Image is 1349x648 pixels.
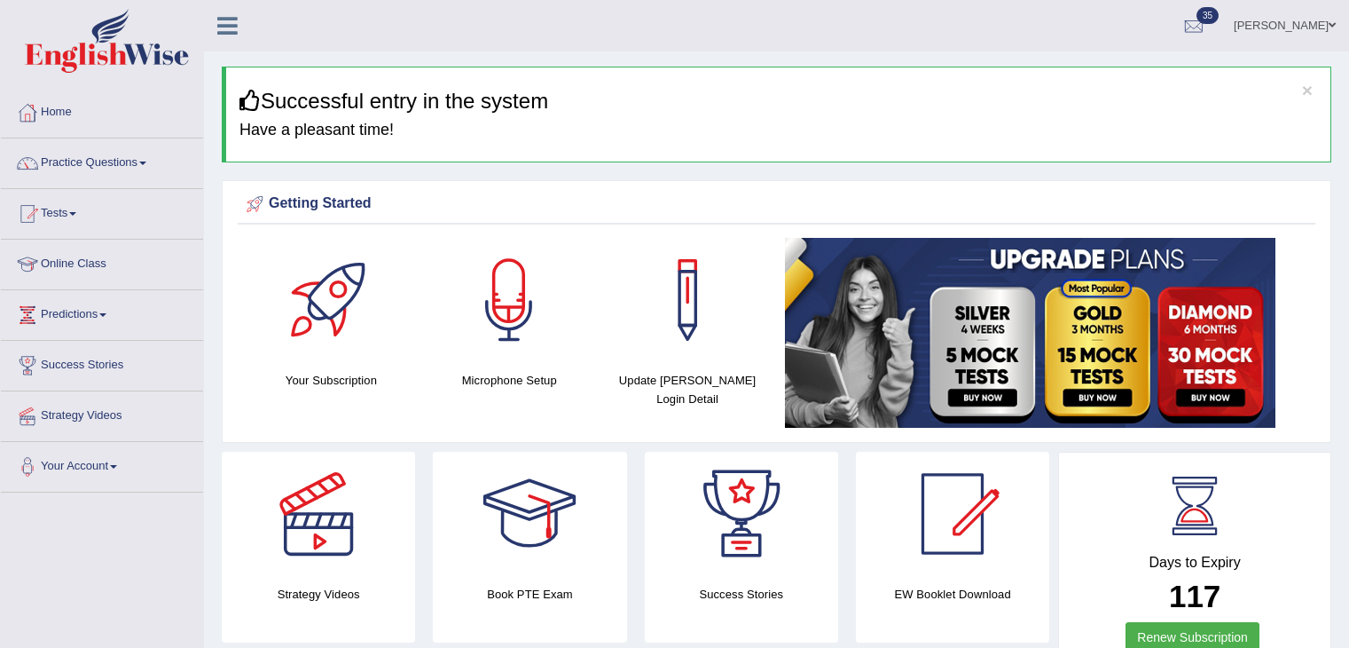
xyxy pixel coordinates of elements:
[1,88,203,132] a: Home
[239,90,1317,113] h3: Successful entry in the system
[645,585,838,604] h4: Success Stories
[1,240,203,284] a: Online Class
[785,238,1275,428] img: small5.jpg
[1,391,203,436] a: Strategy Videos
[1078,555,1311,571] h4: Days to Expiry
[242,191,1311,217] div: Getting Started
[1,290,203,335] a: Predictions
[1196,7,1219,24] span: 35
[1,189,203,233] a: Tests
[433,585,626,604] h4: Book PTE Exam
[608,371,768,408] h4: Update [PERSON_NAME] Login Detail
[429,371,590,390] h4: Microphone Setup
[239,122,1317,139] h4: Have a pleasant time!
[1169,579,1220,613] b: 117
[251,371,412,390] h4: Your Subscription
[856,585,1049,604] h4: EW Booklet Download
[1,341,203,385] a: Success Stories
[1302,81,1313,99] button: ×
[222,585,415,604] h4: Strategy Videos
[1,442,203,486] a: Your Account
[1,138,203,183] a: Practice Questions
